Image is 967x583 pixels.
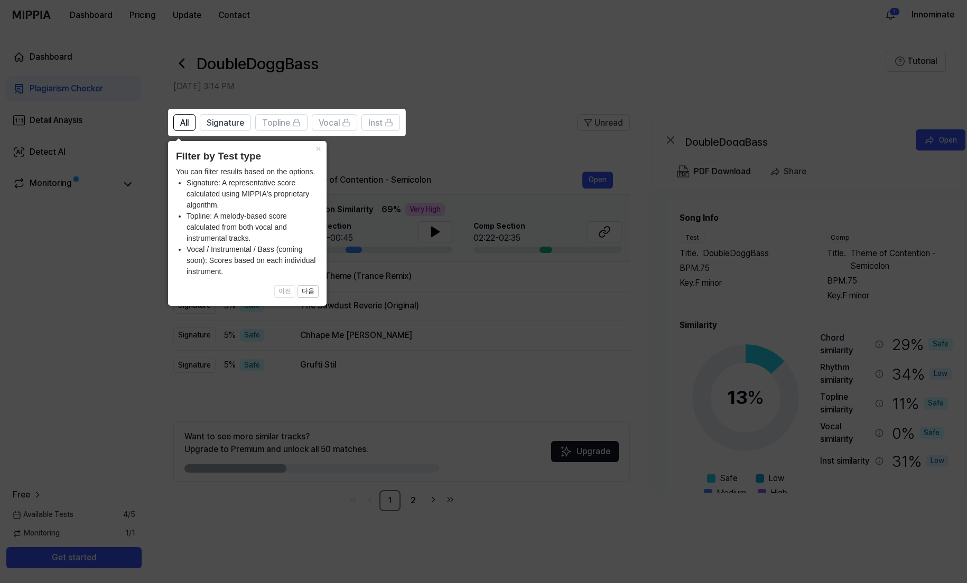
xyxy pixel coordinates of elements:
[176,166,319,277] div: You can filter results based on the options.
[176,149,319,164] header: Filter by Test type
[361,114,400,131] button: Inst
[173,114,196,131] button: All
[312,114,357,131] button: Vocal
[310,141,327,156] button: Close
[187,177,319,211] li: Signature: A representative score calculated using MIPPIA's proprietary algorithm.
[200,114,251,131] button: Signature
[262,117,290,129] span: Topline
[297,285,319,298] button: 다음
[187,244,319,277] li: Vocal / Instrumental / Bass (coming soon): Scores based on each individual instrument.
[207,117,244,129] span: Signature
[180,117,189,129] span: All
[368,117,383,129] span: Inst
[255,114,308,131] button: Topline
[319,117,340,129] span: Vocal
[187,211,319,244] li: Topline: A melody-based score calculated from both vocal and instrumental tracks.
